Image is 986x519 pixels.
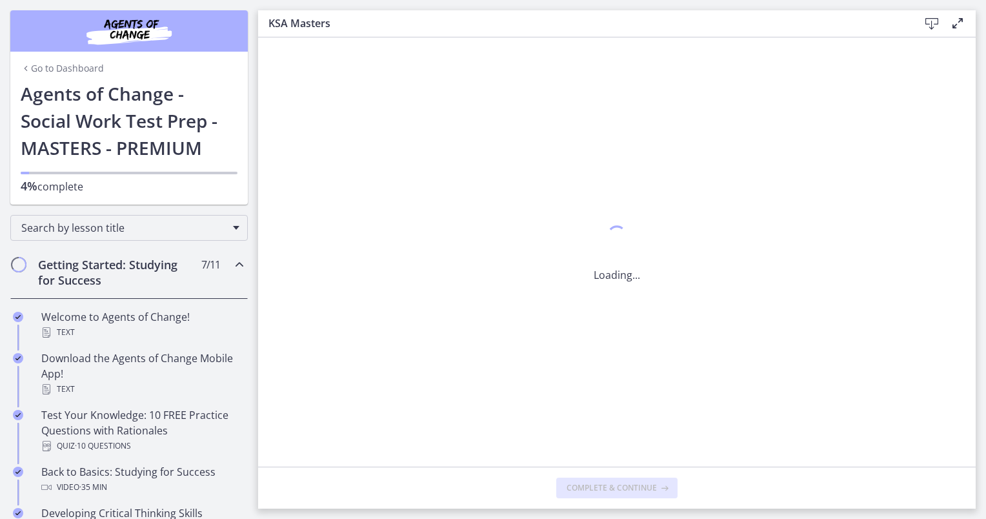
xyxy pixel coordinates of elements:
[38,257,196,288] h2: Getting Started: Studying for Success
[41,325,243,340] div: Text
[268,15,898,31] h3: KSA Masters
[21,178,237,194] p: complete
[41,480,243,495] div: Video
[41,309,243,340] div: Welcome to Agents of Change!
[41,464,243,495] div: Back to Basics: Studying for Success
[41,407,243,454] div: Test Your Knowledge: 10 FREE Practice Questions with Rationales
[201,257,220,272] span: 7 / 11
[75,438,131,454] span: · 10 Questions
[10,215,248,241] div: Search by lesson title
[13,508,23,518] i: Completed
[567,483,657,493] span: Complete & continue
[41,351,243,397] div: Download the Agents of Change Mobile App!
[41,438,243,454] div: Quiz
[79,480,107,495] span: · 35 min
[594,267,640,283] p: Loading...
[41,382,243,397] div: Text
[594,222,640,252] div: 1
[52,15,206,46] img: Agents of Change Social Work Test Prep
[21,178,37,194] span: 4%
[13,353,23,363] i: Completed
[21,80,237,161] h1: Agents of Change - Social Work Test Prep - MASTERS - PREMIUM
[21,62,104,75] a: Go to Dashboard
[21,221,226,235] span: Search by lesson title
[13,312,23,322] i: Completed
[556,478,678,498] button: Complete & continue
[13,410,23,420] i: Completed
[13,467,23,477] i: Completed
